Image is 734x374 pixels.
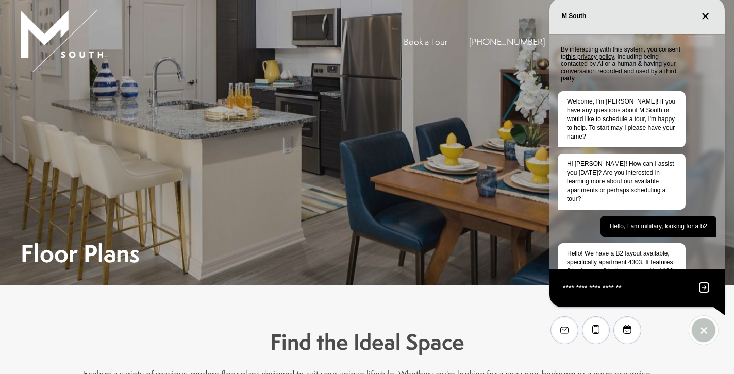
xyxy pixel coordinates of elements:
[404,36,447,47] a: Book a Tour
[21,10,103,72] img: MSouth
[469,36,545,47] a: Call Us at 813-570-8014
[21,242,140,265] h1: Floor Plans
[84,327,650,358] h3: Find the Ideal Space
[469,36,545,47] span: [PHONE_NUMBER]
